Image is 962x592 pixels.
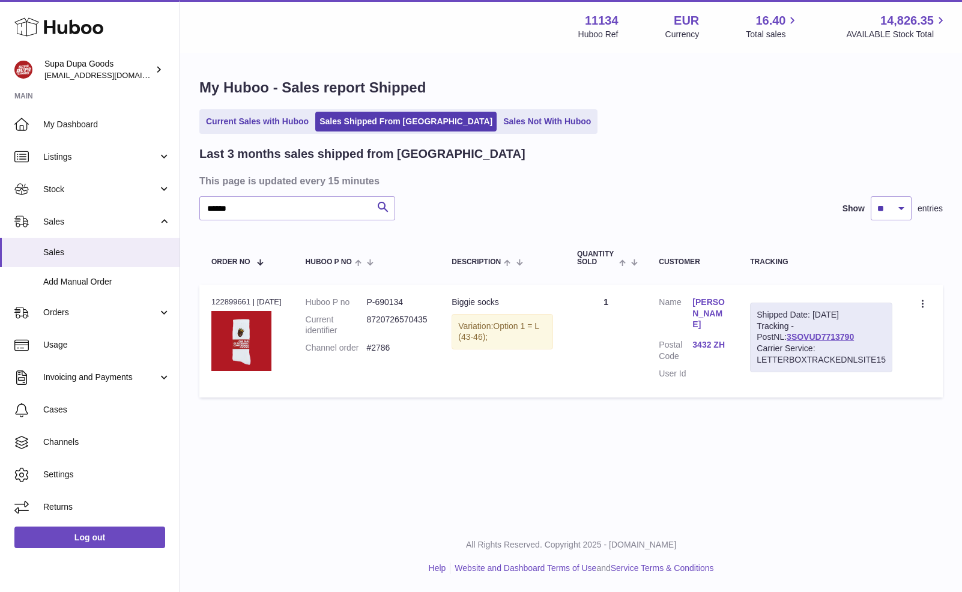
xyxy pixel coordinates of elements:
[211,311,271,371] img: SAD-BIG-Sock-Red-BG-800x800.png
[499,112,595,131] a: Sales Not With Huboo
[611,563,714,573] a: Service Terms & Conditions
[452,314,553,350] div: Variation:
[455,563,596,573] a: Website and Dashboard Terms of Use
[659,258,726,266] div: Customer
[211,297,282,307] div: 122899661 | [DATE]
[43,501,171,513] span: Returns
[43,151,158,163] span: Listings
[43,276,171,288] span: Add Manual Order
[429,563,446,573] a: Help
[315,112,497,131] a: Sales Shipped From [GEOGRAPHIC_DATA]
[750,258,892,266] div: Tracking
[846,13,948,40] a: 14,826.35 AVAILABLE Stock Total
[578,29,619,40] div: Huboo Ref
[450,563,713,574] li: and
[458,321,539,342] span: Option 1 = L (43-46);
[43,119,171,130] span: My Dashboard
[750,303,892,372] div: Tracking - PostNL:
[306,258,352,266] span: Huboo P no
[692,339,726,351] a: 3432 ZH
[14,61,32,79] img: hello@slayalldayofficial.com
[746,29,799,40] span: Total sales
[665,29,700,40] div: Currency
[452,297,553,308] div: Biggie socks
[14,527,165,548] a: Log out
[211,258,250,266] span: Order No
[199,146,525,162] h2: Last 3 months sales shipped from [GEOGRAPHIC_DATA]
[306,297,367,308] dt: Huboo P no
[43,469,171,480] span: Settings
[846,29,948,40] span: AVAILABLE Stock Total
[306,314,367,337] dt: Current identifier
[306,342,367,354] dt: Channel order
[202,112,313,131] a: Current Sales with Huboo
[577,250,616,266] span: Quantity Sold
[843,203,865,214] label: Show
[880,13,934,29] span: 14,826.35
[43,339,171,351] span: Usage
[787,332,854,342] a: 3SOVUD7713790
[43,247,171,258] span: Sales
[43,216,158,228] span: Sales
[659,368,692,379] dt: User Id
[565,285,647,397] td: 1
[746,13,799,40] a: 16.40 Total sales
[199,78,943,97] h1: My Huboo - Sales report Shipped
[366,314,428,337] dd: 8720726570435
[585,13,619,29] strong: 11134
[659,297,692,334] dt: Name
[43,372,158,383] span: Invoicing and Payments
[757,343,886,366] div: Carrier Service: LETTERBOXTRACKEDNLSITE15
[44,70,177,80] span: [EMAIL_ADDRESS][DOMAIN_NAME]
[366,297,428,308] dd: P-690134
[674,13,699,29] strong: EUR
[692,297,726,331] a: [PERSON_NAME]
[755,13,785,29] span: 16.40
[757,309,886,321] div: Shipped Date: [DATE]
[43,404,171,415] span: Cases
[659,339,692,362] dt: Postal Code
[918,203,943,214] span: entries
[43,184,158,195] span: Stock
[190,539,952,551] p: All Rights Reserved. Copyright 2025 - [DOMAIN_NAME]
[452,258,501,266] span: Description
[366,342,428,354] dd: #2786
[43,307,158,318] span: Orders
[43,436,171,448] span: Channels
[44,58,153,81] div: Supa Dupa Goods
[199,174,940,187] h3: This page is updated every 15 minutes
